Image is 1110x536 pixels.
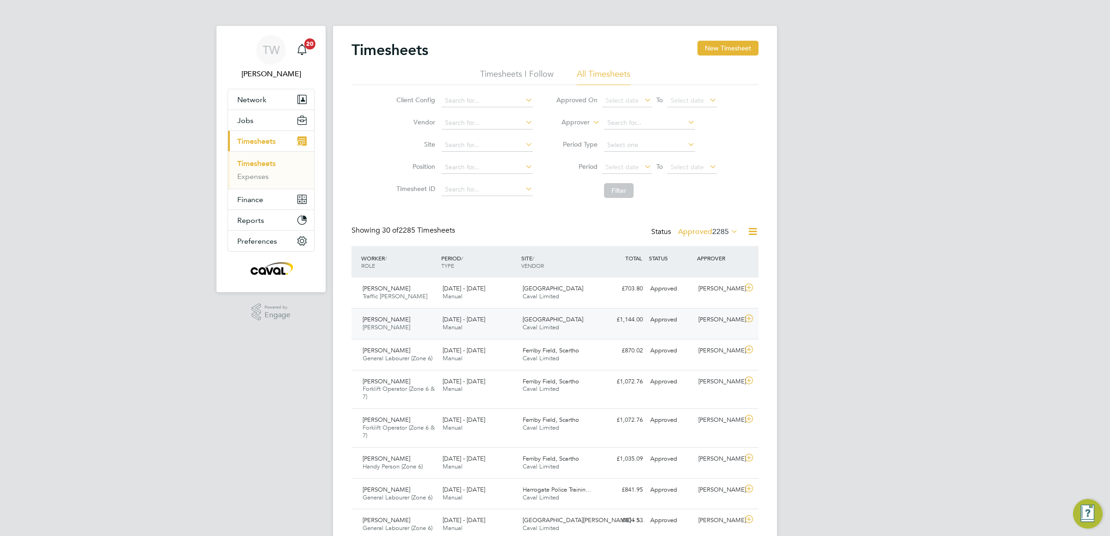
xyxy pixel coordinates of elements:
span: 30 of [382,226,399,235]
span: Caval Limited [523,385,559,393]
div: [PERSON_NAME] [695,312,743,327]
label: Position [394,162,435,171]
div: £1,035.09 [598,451,647,467]
span: 20 [304,38,315,49]
div: STATUS [647,250,695,266]
span: Finance [237,195,263,204]
div: Approved [647,343,695,358]
span: ROLE [361,262,375,269]
span: Manual [443,524,462,532]
span: 2285 Timesheets [382,226,455,235]
span: Select date [605,163,639,171]
input: Select one [604,139,695,152]
div: Timesheets [228,151,314,189]
input: Search for... [442,117,533,129]
div: Approved [647,451,695,467]
a: TW[PERSON_NAME] [228,35,314,80]
span: [PERSON_NAME] [363,284,410,292]
label: Period [556,162,598,171]
span: [DATE] - [DATE] [443,284,485,292]
h2: Timesheets [351,41,428,59]
nav: Main navigation [216,26,326,292]
li: All Timesheets [577,68,630,85]
a: Expenses [237,172,269,181]
input: Search for... [442,94,533,107]
span: [DATE] - [DATE] [443,377,485,385]
div: [PERSON_NAME] [695,482,743,498]
span: Manual [443,354,462,362]
span: [PERSON_NAME] [363,516,410,524]
button: Filter [604,183,634,198]
button: Engage Resource Center [1073,499,1103,529]
span: [PERSON_NAME] [363,346,410,354]
label: Client Config [394,96,435,104]
input: Search for... [442,183,533,196]
div: SITE [519,250,599,274]
div: Approved [647,312,695,327]
span: Ferriby Field, Scartho [523,455,579,462]
button: Reports [228,210,314,230]
div: [PERSON_NAME] [695,513,743,528]
input: Search for... [442,161,533,174]
label: Vendor [394,118,435,126]
span: Ferriby Field, Scartho [523,377,579,385]
span: Ferriby Field, Scartho [523,416,579,424]
span: Powered by [265,303,290,311]
span: / [461,254,463,262]
span: TOTAL [625,254,642,262]
span: Forklift Operator (Zone 6 & 7) [363,424,435,439]
div: £1,072.76 [598,413,647,428]
div: £703.80 [598,281,647,296]
span: Handy Person (Zone 6) [363,462,423,470]
a: Powered byEngage [252,303,291,321]
span: To [654,94,666,106]
div: Approved [647,413,695,428]
div: PERIOD [439,250,519,274]
span: Reports [237,216,264,225]
label: Timesheet ID [394,185,435,193]
button: Finance [228,189,314,209]
label: Site [394,140,435,148]
label: Approver [548,118,590,127]
span: Caval Limited [523,424,559,431]
span: [DATE] - [DATE] [443,346,485,354]
span: TW [263,44,280,56]
button: Network [228,89,314,110]
span: Preferences [237,237,277,246]
span: Caval Limited [523,493,559,501]
div: [PERSON_NAME] [695,374,743,389]
span: Network [237,95,266,104]
span: [PERSON_NAME] [363,416,410,424]
a: 20 [293,35,311,65]
div: WORKER [359,250,439,274]
span: General Labourer (Zone 6) [363,493,432,501]
span: VENDOR [521,262,544,269]
input: Search for... [442,139,533,152]
span: [PERSON_NAME] [363,486,410,493]
span: Caval Limited [523,462,559,470]
span: [GEOGRAPHIC_DATA] [523,315,583,323]
span: Forklift Operator (Zone 6 & 7) [363,385,435,400]
span: General Labourer (Zone 6) [363,524,432,532]
span: Manual [443,493,462,501]
span: TYPE [441,262,454,269]
img: caval-logo-retina.png [248,261,294,276]
span: [GEOGRAPHIC_DATA][PERSON_NAME] - S… [523,516,646,524]
span: Select date [671,163,704,171]
input: Search for... [604,117,695,129]
span: / [532,254,534,262]
a: Go to home page [228,261,314,276]
span: Manual [443,323,462,331]
button: Timesheets [228,131,314,151]
span: Caval Limited [523,354,559,362]
div: [PERSON_NAME] [695,281,743,296]
span: [DATE] - [DATE] [443,416,485,424]
span: Select date [671,96,704,105]
div: Approved [647,374,695,389]
div: APPROVER [695,250,743,266]
div: Approved [647,482,695,498]
span: Select date [605,96,639,105]
div: Showing [351,226,457,235]
span: Caval Limited [523,323,559,331]
span: Jobs [237,116,253,125]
